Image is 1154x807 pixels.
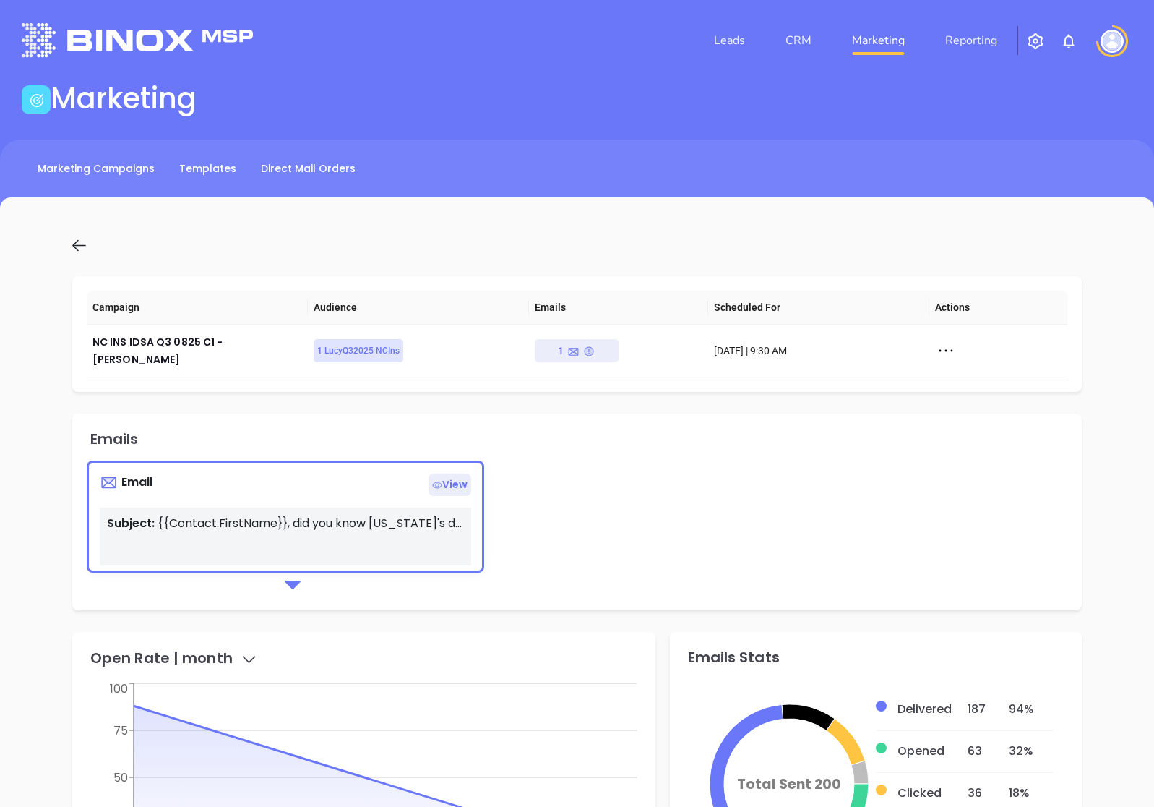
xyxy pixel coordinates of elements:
tspan: 50 [113,769,128,786]
div: Clicked [897,785,957,802]
div: 36 [968,785,997,802]
div: Emails [90,432,139,446]
th: Emails [529,291,708,325]
div: 1 [558,339,595,362]
a: Marketing [846,26,910,55]
div: [DATE] | 9:30 AM [714,343,923,359]
tspan: Total Sent 200 [737,774,841,794]
p: {{Contact.FirstName}}, did you know [US_STATE]'s data protection act is now being enforced? [107,515,464,532]
img: user [1101,30,1124,53]
a: CRM [780,26,817,55]
span: View [429,474,471,496]
img: iconSetting [1027,33,1044,50]
div: Opened [897,743,957,760]
span: Subject: [107,515,155,531]
div: 94 % [1009,701,1053,718]
div: Emails Stats [688,650,780,665]
div: 18 % [1009,785,1053,802]
div: Open Rate | [90,650,258,668]
th: Campaign [87,291,308,325]
a: Reporting [939,26,1003,55]
div: 63 [968,743,997,760]
span: 1 LucyQ32025 NCIns [317,343,400,359]
div: Delivered [897,701,957,718]
a: Marketing Campaigns [29,157,163,181]
img: iconNotification [1060,33,1077,50]
tspan: 75 [113,722,128,739]
th: Actions [929,291,1067,325]
span: Email [121,474,152,490]
img: logo [22,23,253,57]
span: month [182,648,258,668]
div: 187 [968,701,997,718]
th: Audience [308,291,529,325]
a: Templates [171,157,245,181]
tspan: 100 [110,680,128,697]
th: Scheduled For [708,291,929,325]
h1: Marketing [51,81,197,116]
div: NC INS IDSA Q3 0825 C1 - [PERSON_NAME] [92,333,302,368]
a: Leads [708,26,751,55]
a: Direct Mail Orders [252,157,364,181]
div: 32 % [1009,743,1053,760]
